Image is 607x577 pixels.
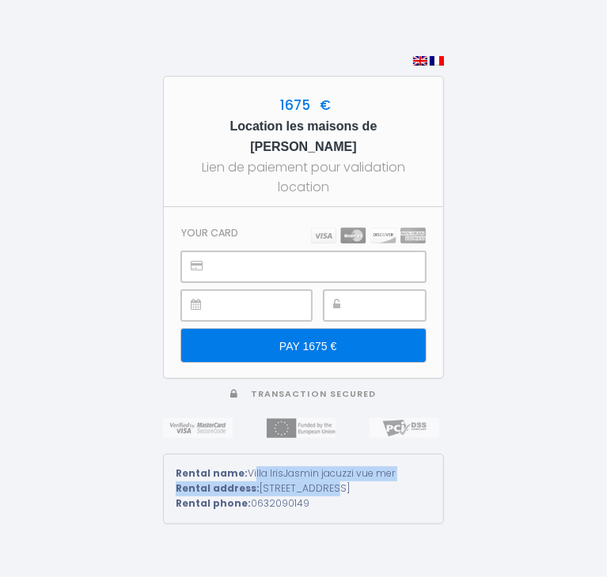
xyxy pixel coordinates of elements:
img: fr.png [430,56,444,66]
span: 1675 € [276,96,331,115]
div: Villa IrisJasmin jacuzzi vue mer [176,466,431,481]
input: PAY 1675 € [181,329,426,362]
strong: Rental address: [176,481,260,495]
iframe: Beveiligd invoerframe voor CVC [359,291,425,320]
img: en.png [413,56,427,66]
div: Lien de paiement pour validation location [178,157,429,197]
img: carts.png [311,228,426,243]
span: Transaction secured [251,388,377,400]
iframe: Beveiligd invoerframe voor vervaldatum [217,291,311,320]
strong: Rental phone: [176,496,251,510]
h5: Location les maisons de [PERSON_NAME] [178,116,429,157]
h3: Your card [181,227,238,239]
strong: Rental name: [176,466,248,480]
div: [STREET_ADDRESS] [176,481,431,496]
div: 0632090149 [176,496,431,511]
iframe: Beveiligd invoerframe voor kaartnummer [217,252,425,281]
